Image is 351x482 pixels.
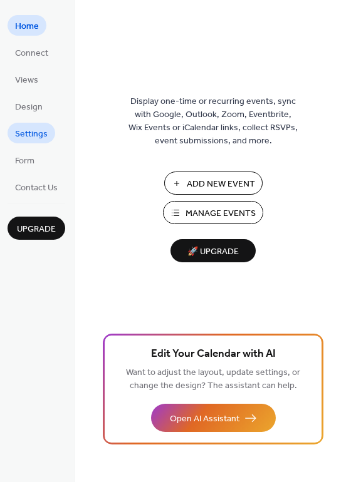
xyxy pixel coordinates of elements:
button: Manage Events [163,201,263,224]
a: Design [8,96,50,116]
span: Views [15,74,38,87]
span: Form [15,155,34,168]
span: Display one-time or recurring events, sync with Google, Outlook, Zoom, Eventbrite, Wix Events or ... [128,95,298,148]
a: Contact Us [8,177,65,197]
span: Want to adjust the layout, update settings, or change the design? The assistant can help. [126,364,300,394]
span: Upgrade [17,223,56,236]
span: Open AI Assistant [170,413,239,426]
span: Settings [15,128,48,141]
span: Add New Event [187,178,255,191]
span: Design [15,101,43,114]
span: Home [15,20,39,33]
a: Connect [8,42,56,63]
a: Home [8,15,46,36]
button: 🚀 Upgrade [170,239,256,262]
a: Views [8,69,46,90]
span: 🚀 Upgrade [178,244,248,260]
span: Manage Events [186,207,256,220]
button: Open AI Assistant [151,404,276,432]
span: Connect [15,47,48,60]
button: Add New Event [164,172,263,195]
span: Edit Your Calendar with AI [151,346,276,363]
a: Form [8,150,42,170]
button: Upgrade [8,217,65,240]
a: Settings [8,123,55,143]
span: Contact Us [15,182,58,195]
